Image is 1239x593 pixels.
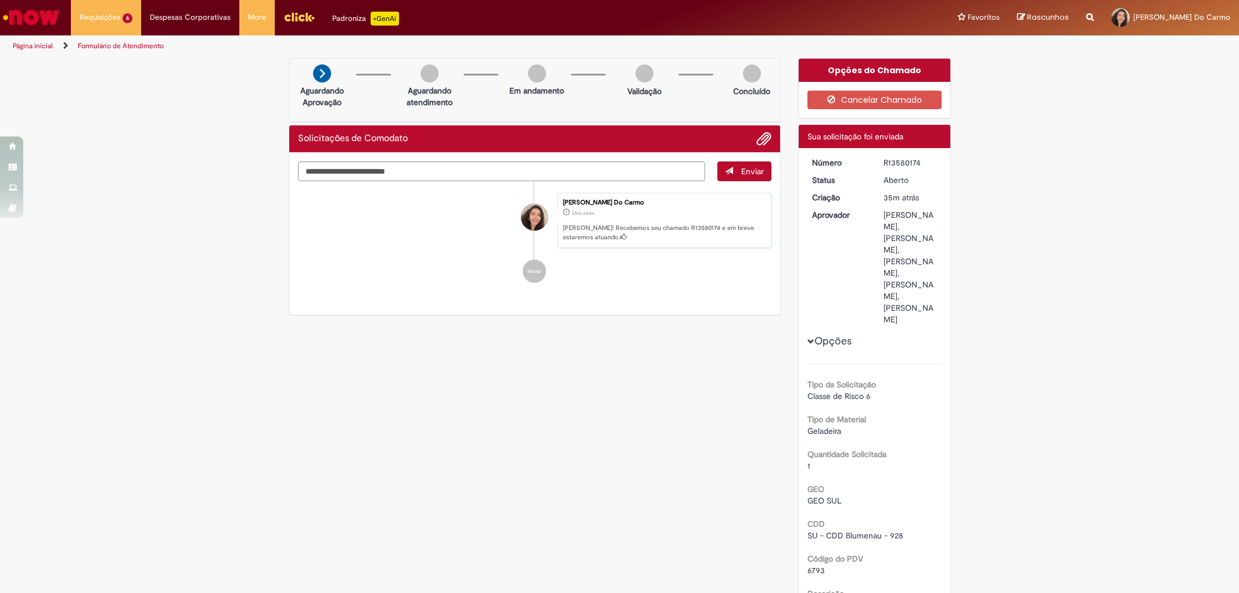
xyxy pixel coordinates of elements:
[803,157,875,168] dt: Número
[421,64,439,82] img: img-circle-grey.png
[13,41,53,51] a: Página inicial
[807,495,842,506] span: GEO SUL
[298,134,408,144] h2: Solicitações de Comodato Histórico de tíquete
[313,64,331,82] img: arrow-next.png
[572,210,594,217] span: 35m atrás
[528,64,546,82] img: img-circle-grey.png
[80,12,120,23] span: Requisições
[884,157,938,168] div: R13580174
[803,174,875,186] dt: Status
[803,192,875,203] dt: Criação
[807,131,903,142] span: Sua solicitação foi enviada
[884,192,938,203] div: 30/09/2025 09:42:29
[371,12,399,26] p: +GenAi
[635,64,653,82] img: img-circle-grey.png
[733,85,770,97] p: Concluído
[509,85,564,96] p: Em andamento
[563,199,765,206] div: [PERSON_NAME] Do Carmo
[807,414,866,425] b: Tipo de Material
[572,210,594,217] time: 30/09/2025 09:42:29
[78,41,164,51] a: Formulário de Atendimento
[401,85,458,108] p: Aguardando atendimento
[150,12,231,23] span: Despesas Corporativas
[803,209,875,221] dt: Aprovador
[123,13,132,23] span: 6
[807,519,825,529] b: CDD
[1017,12,1069,23] a: Rascunhos
[1133,12,1230,22] span: [PERSON_NAME] Do Carmo
[807,484,824,494] b: GEO
[9,35,817,57] ul: Trilhas de página
[563,224,765,242] p: [PERSON_NAME]! Recebemos seu chamado R13580174 e em breve estaremos atuando.
[799,59,950,82] div: Opções do Chamado
[627,85,662,97] p: Validação
[807,530,903,541] span: SU - CDD Blumenau - 928
[884,174,938,186] div: Aberto
[884,209,938,325] div: [PERSON_NAME], [PERSON_NAME], [PERSON_NAME], [PERSON_NAME], [PERSON_NAME]
[1,6,61,29] img: ServiceNow
[294,85,350,108] p: Aguardando Aprovação
[743,64,761,82] img: img-circle-grey.png
[717,161,771,181] button: Enviar
[807,565,825,576] span: 6793
[807,379,876,390] b: Tipo da Solicitação
[298,193,772,249] li: Alice De Assis Do Carmo
[298,161,706,181] textarea: Digite sua mensagem aqui...
[741,166,764,177] span: Enviar
[884,192,919,203] span: 35m atrás
[332,12,399,26] div: Padroniza
[807,91,942,109] button: Cancelar Chamado
[807,554,863,564] b: Código do PDV
[756,131,771,146] button: Adicionar anexos
[807,391,871,401] span: Classe de Risco 6
[807,449,886,459] b: Quantidade Solicitada
[521,204,548,231] div: Alice De Assis Do Carmo
[298,181,772,295] ul: Histórico de tíquete
[807,426,841,436] span: Geladeira
[968,12,1000,23] span: Favoritos
[807,461,810,471] span: 1
[1027,12,1069,23] span: Rascunhos
[248,12,266,23] span: More
[283,8,315,26] img: click_logo_yellow_360x200.png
